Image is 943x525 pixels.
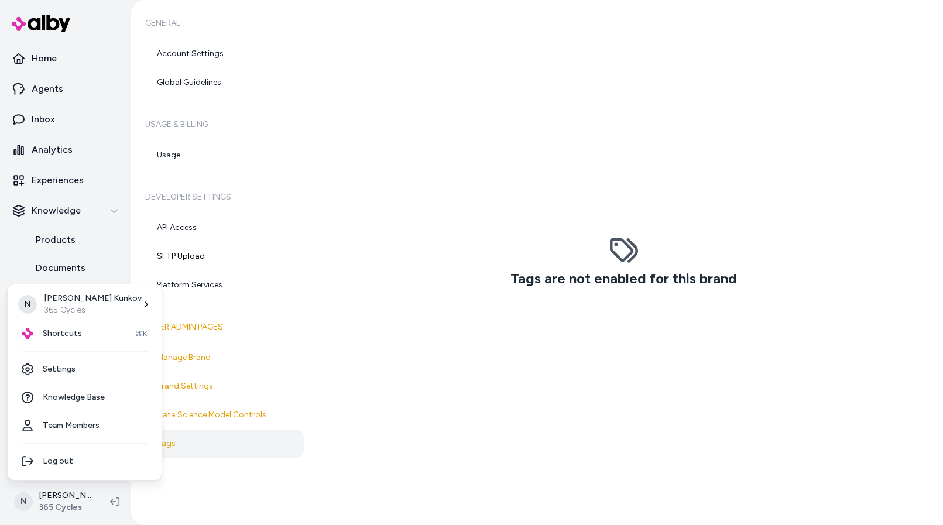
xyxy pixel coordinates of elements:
[22,328,33,339] img: alby Logo
[44,304,142,316] p: 365 Cycles
[44,293,142,304] p: [PERSON_NAME] Kunkov
[43,328,82,339] span: Shortcuts
[12,447,157,475] div: Log out
[18,295,37,314] span: N
[12,411,157,440] a: Team Members
[43,392,105,403] span: Knowledge Base
[135,329,148,338] span: ⌘K
[12,355,157,383] a: Settings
